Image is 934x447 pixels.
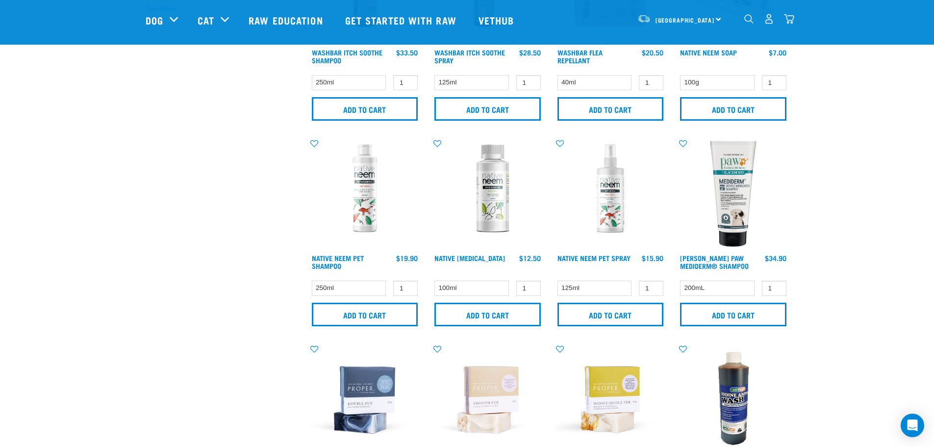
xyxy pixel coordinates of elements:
[678,138,789,250] img: 9300807267127
[762,281,786,296] input: 1
[519,49,541,56] div: $28.50
[555,138,666,250] img: Native Neem Pet Spray
[557,97,664,121] input: Add to cart
[312,303,418,326] input: Add to cart
[312,97,418,121] input: Add to cart
[396,49,418,56] div: $33.50
[519,254,541,262] div: $12.50
[393,281,418,296] input: 1
[335,0,469,40] a: Get started with Raw
[469,0,527,40] a: Vethub
[639,75,663,90] input: 1
[744,14,754,24] img: home-icon-1@2x.png
[516,75,541,90] input: 1
[680,256,749,267] a: [PERSON_NAME] PAW MediDerm® Shampoo
[239,0,335,40] a: Raw Education
[312,51,382,62] a: WashBar Itch Soothe Shampoo
[516,281,541,296] input: 1
[146,13,163,27] a: Dog
[784,14,794,24] img: home-icon@2x.png
[198,13,214,27] a: Cat
[312,256,364,267] a: Native Neem Pet Shampoo
[557,303,664,326] input: Add to cart
[680,97,786,121] input: Add to cart
[432,138,543,250] img: Native Neem Oil 100mls
[434,97,541,121] input: Add to cart
[393,75,418,90] input: 1
[557,256,631,260] a: Native Neem Pet Spray
[642,254,663,262] div: $15.90
[680,51,737,54] a: Native Neem Soap
[680,303,786,326] input: Add to cart
[642,49,663,56] div: $20.50
[656,18,715,22] span: [GEOGRAPHIC_DATA]
[762,75,786,90] input: 1
[434,303,541,326] input: Add to cart
[901,414,924,437] div: Open Intercom Messenger
[434,51,505,62] a: WashBar Itch Soothe Spray
[434,256,505,260] a: Native [MEDICAL_DATA]
[637,14,651,23] img: van-moving.png
[309,138,421,250] img: Native Neem Pet Shampoo
[639,281,663,296] input: 1
[765,254,786,262] div: $34.90
[396,254,418,262] div: $19.90
[769,49,786,56] div: $7.00
[557,51,603,62] a: WashBar Flea Repellant
[764,14,774,24] img: user.png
